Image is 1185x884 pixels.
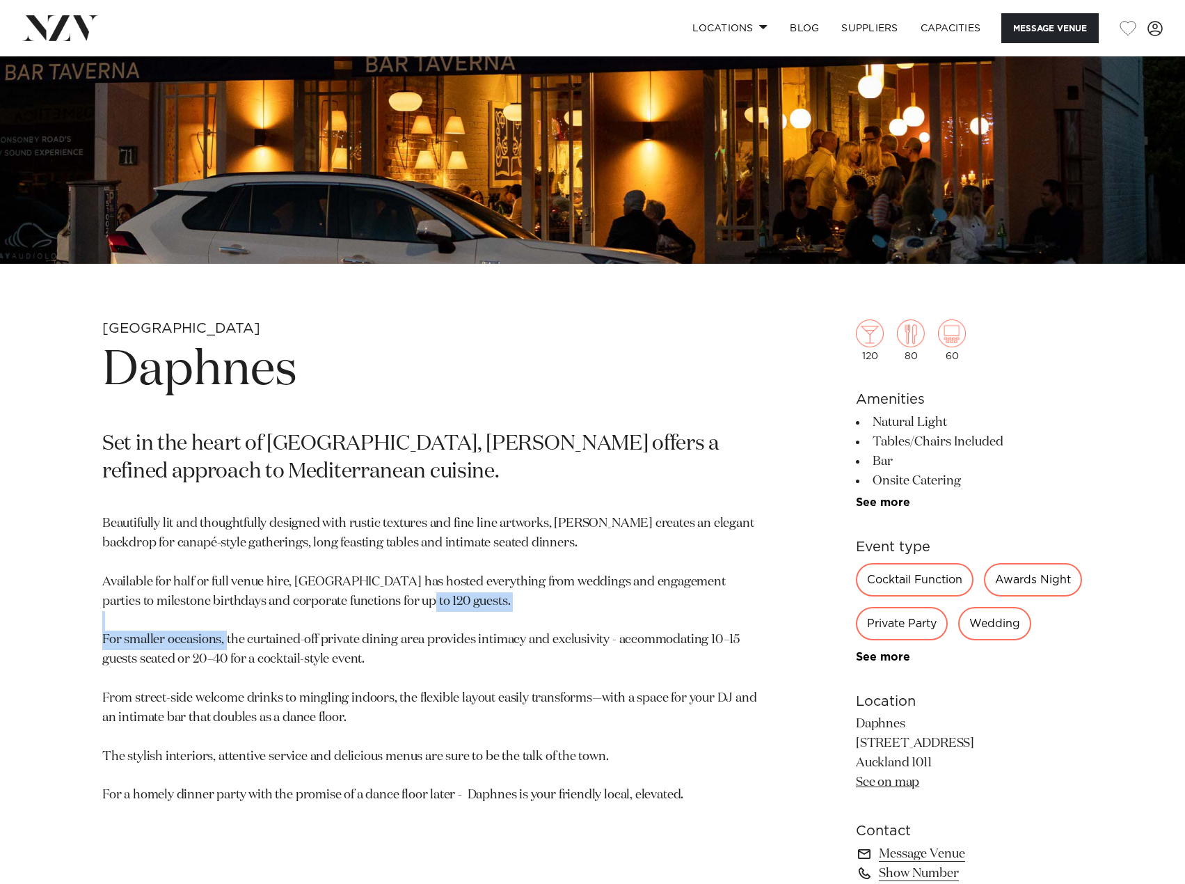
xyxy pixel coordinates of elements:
[681,13,779,43] a: Locations
[984,563,1082,597] div: Awards Night
[856,471,1083,491] li: Onsite Catering
[22,15,98,40] img: nzv-logo.png
[856,413,1083,432] li: Natural Light
[856,563,973,597] div: Cocktail Function
[897,319,925,361] div: 80
[102,514,757,805] p: Beautifully lit and thoughtfully designed with rustic textures and fine line artworks, [PERSON_NA...
[856,691,1083,712] h6: Location
[909,13,992,43] a: Capacities
[958,607,1031,640] div: Wedding
[830,13,909,43] a: SUPPLIERS
[1001,13,1099,43] button: Message Venue
[102,431,757,487] p: Set in the heart of [GEOGRAPHIC_DATA], [PERSON_NAME] offers a refined approach to Mediterranean c...
[102,339,757,403] h1: Daphnes
[856,432,1083,452] li: Tables/Chairs Included
[779,13,830,43] a: BLOG
[856,452,1083,471] li: Bar
[856,715,1083,793] p: Daphnes [STREET_ADDRESS] Auckland 1011
[856,607,948,640] div: Private Party
[856,537,1083,558] h6: Event type
[856,776,919,789] a: See on map
[856,821,1083,842] h6: Contact
[856,844,1083,864] a: Message Venue
[897,319,925,347] img: dining.png
[102,322,260,336] small: [GEOGRAPHIC_DATA]
[856,319,884,361] div: 120
[938,319,966,347] img: theatre.png
[856,389,1083,410] h6: Amenities
[856,319,884,347] img: cocktail.png
[856,864,1083,883] a: Show Number
[938,319,966,361] div: 60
